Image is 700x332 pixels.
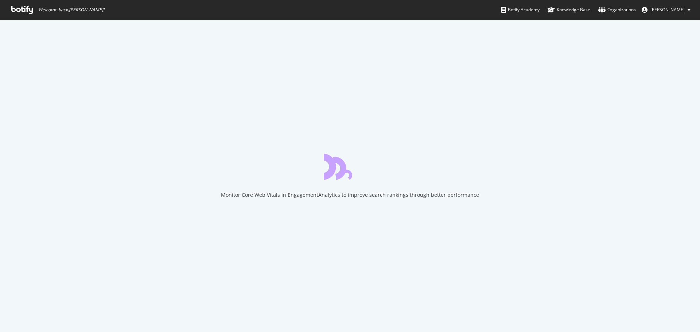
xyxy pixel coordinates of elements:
[38,7,104,13] span: Welcome back, [PERSON_NAME] !
[324,153,376,180] div: animation
[636,4,696,16] button: [PERSON_NAME]
[650,7,685,13] span: Jordan Bradley
[501,6,540,13] div: Botify Academy
[548,6,590,13] div: Knowledge Base
[598,6,636,13] div: Organizations
[221,191,479,199] div: Monitor Core Web Vitals in EngagementAnalytics to improve search rankings through better performance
